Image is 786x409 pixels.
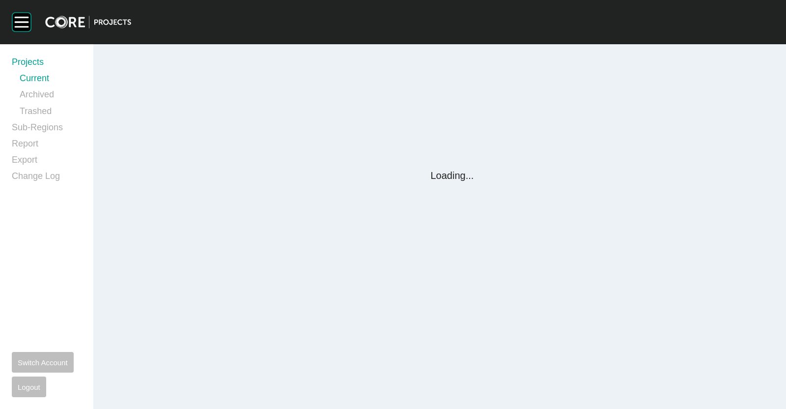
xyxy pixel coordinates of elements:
[20,72,82,88] a: Current
[12,170,82,186] a: Change Log
[20,105,82,121] a: Trashed
[18,358,68,367] span: Switch Account
[12,154,82,170] a: Export
[20,88,82,105] a: Archived
[18,383,40,391] span: Logout
[45,16,131,29] img: core-logo-dark.3138cae2.png
[12,138,82,154] a: Report
[12,377,46,397] button: Logout
[12,352,74,373] button: Switch Account
[12,56,82,72] a: Projects
[12,121,82,138] a: Sub-Regions
[431,169,474,182] p: Loading...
